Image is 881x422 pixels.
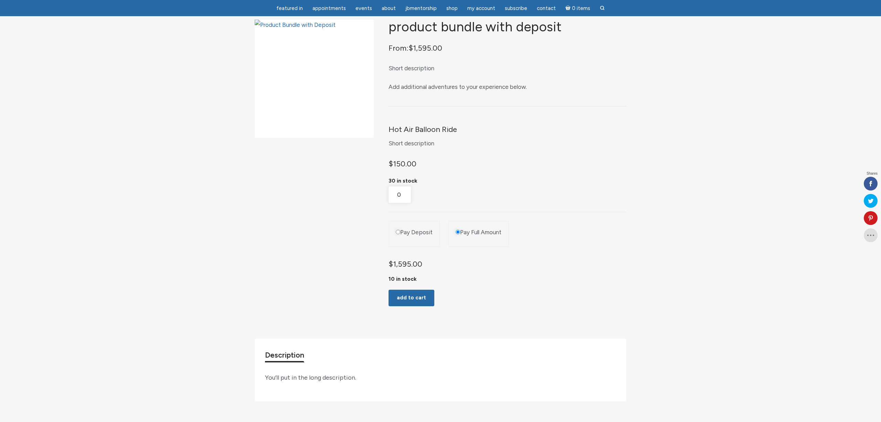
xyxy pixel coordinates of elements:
[389,159,416,168] span: 150.00
[537,5,556,11] span: Contact
[389,186,411,203] input: Product quantity
[276,5,303,11] span: featured in
[255,20,374,138] img: Product Bundle with Deposit
[389,290,434,306] button: Add to cart
[565,5,572,11] i: Cart
[389,125,457,134] span: Hot Air Balloon Ride
[533,2,560,15] a: Contact
[389,259,422,268] span: 1,595.00
[355,5,372,11] span: Events
[463,2,499,15] a: My Account
[446,5,458,11] span: Shop
[400,228,433,237] label: Pay Deposit
[351,2,376,15] a: Events
[265,373,616,383] p: You’ll put in the long description.
[505,5,527,11] span: Subscribe
[389,259,393,268] span: $
[389,176,626,186] p: 30 in stock
[389,20,626,34] h1: Product Bundle with Deposit
[265,349,304,361] a: Description
[389,138,626,149] p: Short description
[572,6,590,11] span: 0 items
[389,159,393,168] span: $
[308,2,350,15] a: Appointments
[389,43,408,52] span: From:
[405,5,437,11] span: JBMentorship
[442,2,462,15] a: Shop
[378,2,400,15] a: About
[389,276,626,282] p: 10 in stock
[401,2,441,15] a: JBMentorship
[272,2,307,15] a: featured in
[460,228,501,237] label: Pay Full Amount
[867,172,878,175] span: Shares
[382,5,396,11] span: About
[501,2,531,15] a: Subscribe
[408,43,442,52] bdi: 1,595.00
[467,5,495,11] span: My Account
[389,63,626,74] p: Short description
[408,43,413,52] span: $
[561,1,594,15] a: Cart0 items
[312,5,346,11] span: Appointments
[389,82,626,92] p: Add additional adventures to your experience below.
